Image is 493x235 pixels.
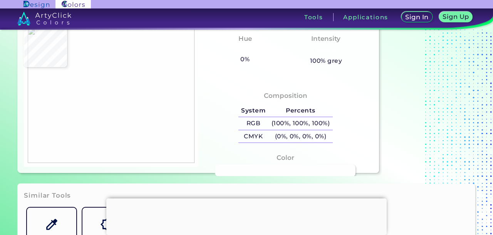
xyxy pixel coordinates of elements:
h5: Percents [268,104,333,117]
img: icon_color_shades.svg [101,218,114,231]
h5: (100%, 100%, 100%) [268,117,333,130]
h4: Hue [238,33,252,44]
h5: Sign In [406,14,428,20]
img: ArtyClick Design logo [23,1,49,8]
h4: Composition [264,90,307,101]
iframe: Advertisement [106,198,387,233]
h5: Sign Up [444,14,468,20]
h3: Tools [304,14,323,20]
h4: Intensity [311,33,340,44]
h3: Similar Tools [24,191,71,200]
h5: 100% grey [310,56,342,66]
h5: 0% [237,54,252,64]
h5: System [238,104,268,117]
img: 5968b714-bc0e-48c5-b1be-ad80f9357251 [28,28,195,163]
h3: None [232,45,258,55]
a: Sign In [403,12,431,22]
h5: (0%, 0%, 0%, 0%) [268,130,333,143]
img: icon_color_name_finder.svg [45,218,59,231]
h3: Applications [343,14,388,20]
h3: None [313,45,339,55]
h5: RGB [238,117,268,130]
img: logo_artyclick_colors_white.svg [17,12,72,25]
a: Sign Up [441,12,471,22]
h4: Color [277,152,294,163]
h5: CMYK [238,130,268,143]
